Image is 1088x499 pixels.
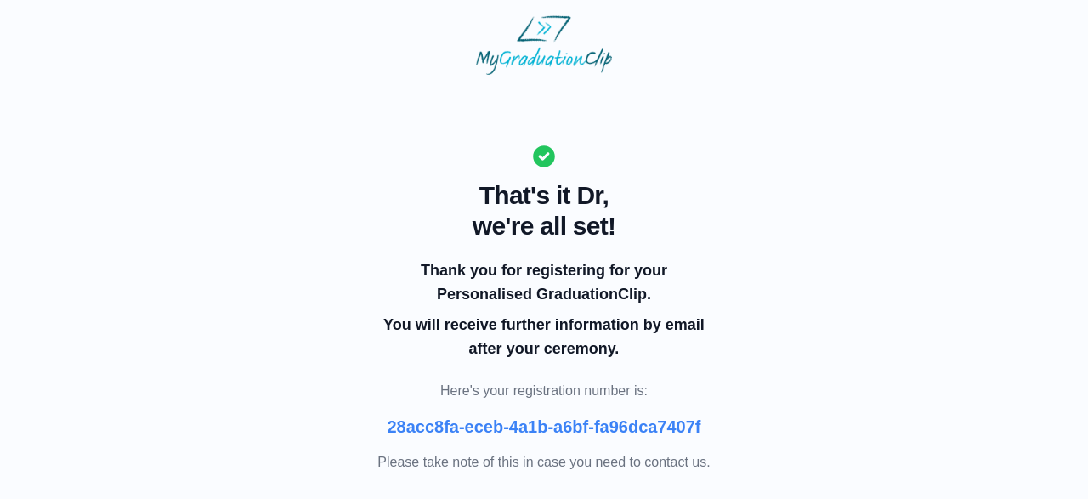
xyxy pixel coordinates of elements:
img: MyGraduationClip [476,15,612,75]
p: Please take note of this in case you need to contact us. [377,452,710,473]
p: Here's your registration number is: [377,381,710,401]
span: we're all set! [377,211,710,241]
p: You will receive further information by email after your ceremony. [381,313,707,360]
span: That's it Dr, [377,180,710,211]
p: Thank you for registering for your Personalised GraduationClip. [381,258,707,306]
b: 28acc8fa-eceb-4a1b-a6bf-fa96dca7407f [387,417,700,436]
